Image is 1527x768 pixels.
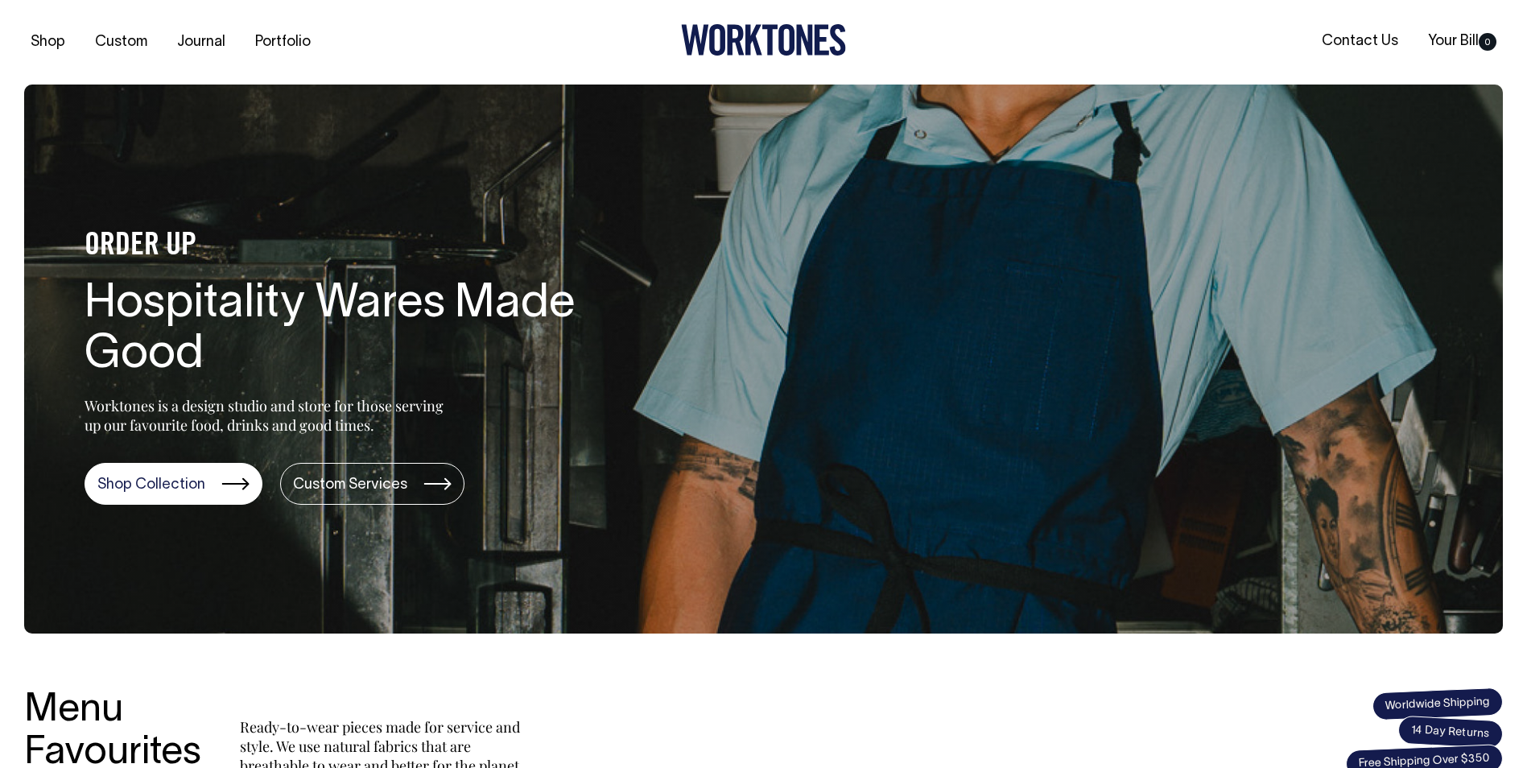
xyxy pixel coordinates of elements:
span: Worldwide Shipping [1372,687,1503,721]
a: Your Bill0 [1422,28,1503,55]
h1: Hospitality Wares Made Good [85,279,600,382]
a: Portfolio [249,29,317,56]
a: Contact Us [1315,28,1405,55]
span: 14 Day Returns [1397,716,1504,749]
h4: ORDER UP [85,229,600,263]
a: Shop Collection [85,463,262,505]
p: Worktones is a design studio and store for those serving up our favourite food, drinks and good t... [85,396,451,435]
span: 0 [1479,33,1496,51]
a: Shop [24,29,72,56]
a: Custom [89,29,154,56]
a: Custom Services [280,463,464,505]
a: Journal [171,29,232,56]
